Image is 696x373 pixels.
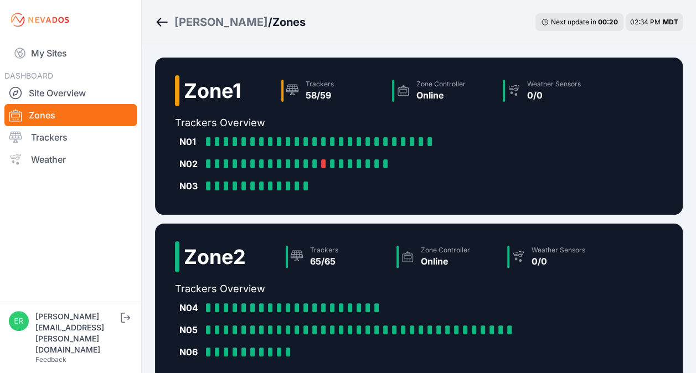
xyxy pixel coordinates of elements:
[4,126,137,148] a: Trackers
[179,345,202,359] div: N06
[175,281,613,297] h2: Trackers Overview
[9,11,71,29] img: Nevados
[421,255,470,268] div: Online
[272,14,306,30] h3: Zones
[9,311,29,331] img: erik.ordorica@solvenergy.com
[4,104,137,126] a: Zones
[179,135,202,148] div: N01
[498,75,609,106] a: Weather Sensors0/0
[532,255,585,268] div: 0/0
[630,18,661,26] span: 02:34 PM
[551,18,596,26] span: Next update in
[663,18,678,26] span: MDT
[503,241,613,272] a: Weather Sensors0/0
[416,80,466,89] div: Zone Controller
[179,179,202,193] div: N03
[184,80,241,102] h2: Zone 1
[179,157,202,170] div: N02
[155,8,306,37] nav: Breadcrumb
[4,40,137,66] a: My Sites
[184,246,246,268] h2: Zone 2
[281,241,392,272] a: Trackers65/65
[310,255,338,268] div: 65/65
[306,89,334,102] div: 58/59
[4,148,137,170] a: Weather
[310,246,338,255] div: Trackers
[35,355,66,364] a: Feedback
[306,80,334,89] div: Trackers
[416,89,466,102] div: Online
[527,89,581,102] div: 0/0
[268,14,272,30] span: /
[527,80,581,89] div: Weather Sensors
[421,246,470,255] div: Zone Controller
[598,18,618,27] div: 00 : 20
[277,75,388,106] a: Trackers58/59
[174,14,268,30] a: [PERSON_NAME]
[532,246,585,255] div: Weather Sensors
[35,311,118,355] div: [PERSON_NAME][EMAIL_ADDRESS][PERSON_NAME][DOMAIN_NAME]
[179,323,202,336] div: N05
[4,71,53,80] span: DASHBOARD
[4,82,137,104] a: Site Overview
[175,115,609,131] h2: Trackers Overview
[179,301,202,314] div: N04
